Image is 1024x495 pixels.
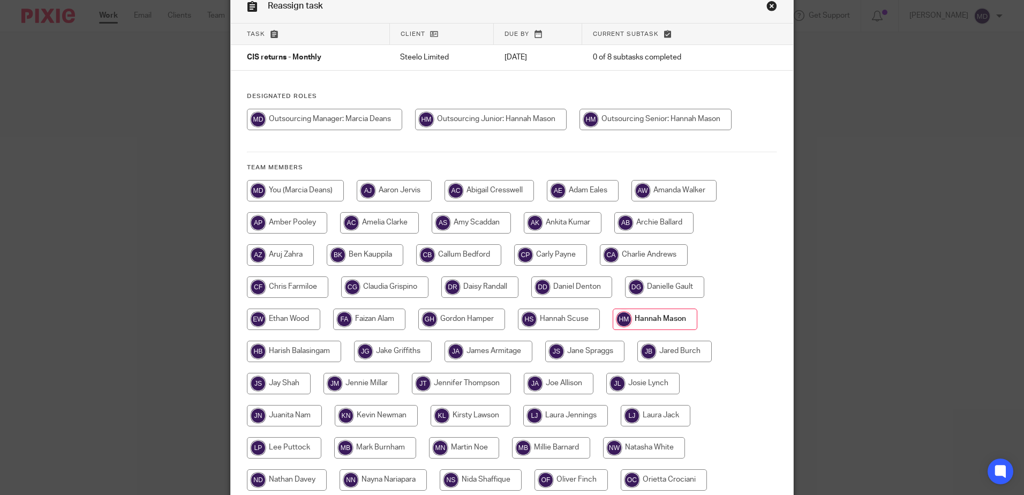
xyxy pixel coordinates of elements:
[247,163,777,172] h4: Team members
[247,54,321,62] span: CIS returns - Monthly
[582,45,746,71] td: 0 of 8 subtasks completed
[766,1,777,15] a: Close this dialog window
[505,52,571,63] p: [DATE]
[401,31,425,37] span: Client
[247,31,265,37] span: Task
[400,52,483,63] p: Steelo Limited
[268,2,323,10] span: Reassign task
[247,92,777,101] h4: Designated Roles
[593,31,659,37] span: Current subtask
[505,31,529,37] span: Due by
